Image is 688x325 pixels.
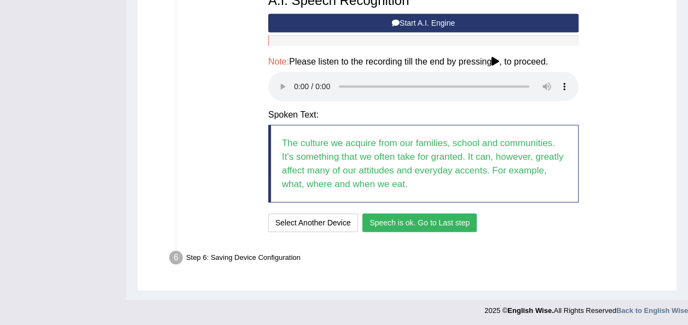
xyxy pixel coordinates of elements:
[268,57,579,67] h4: Please listen to the recording till the end by pressing , to proceed.
[362,213,477,232] button: Speech is ok. Go to Last step
[268,213,358,232] button: Select Another Device
[268,14,579,32] button: Start A.I. Engine
[164,247,672,271] div: Step 6: Saving Device Configuration
[616,306,688,315] a: Back to English Wise
[484,300,688,316] div: 2025 © All Rights Reserved
[268,57,289,66] span: Note:
[268,125,579,202] blockquote: The culture we acquire from our families, school and communities. It's something that we often ta...
[268,110,579,120] h4: Spoken Text:
[507,306,553,315] strong: English Wise.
